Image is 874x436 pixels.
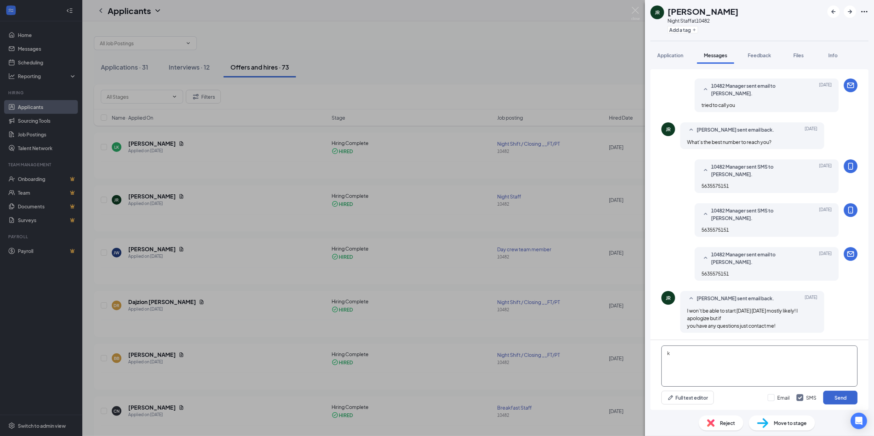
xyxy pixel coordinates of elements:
[661,391,714,404] button: Full text editorPen
[702,254,710,262] svg: SmallChevronUp
[823,391,858,404] button: Send
[748,52,771,58] span: Feedback
[668,26,698,33] button: PlusAdd a tag
[657,52,683,58] span: Application
[819,207,832,222] span: [DATE]
[702,270,729,277] span: 5635575151
[851,413,867,429] div: Open Intercom Messenger
[687,307,798,329] span: I won’t be able to start [DATE] [DATE] mostly likely! I apologize but if you have any questions j...
[827,5,840,18] button: ArrowLeftNew
[687,126,695,134] svg: SmallChevronUp
[711,163,801,178] span: 10482 Manager sent SMS to [PERSON_NAME].
[860,8,869,16] svg: Ellipses
[702,85,710,94] svg: SmallChevronUp
[847,250,855,258] svg: Email
[702,227,729,233] span: 5635575151
[844,5,856,18] button: ArrowRight
[668,5,739,17] h1: [PERSON_NAME]
[711,251,801,266] span: 10482 Manager sent email to [PERSON_NAME].
[720,419,735,427] span: Reject
[687,294,695,303] svg: SmallChevronUp
[668,17,739,24] div: Night Staff at 10482
[666,294,671,301] div: JR
[846,8,854,16] svg: ArrowRight
[819,163,832,178] span: [DATE]
[697,294,774,303] span: [PERSON_NAME] sent email back.
[793,52,804,58] span: Files
[687,139,771,145] span: What’s the best number to reach you?
[847,81,855,89] svg: Email
[702,183,729,189] span: 5635575151
[697,126,774,134] span: [PERSON_NAME] sent email back.
[774,419,807,427] span: Move to stage
[819,82,832,97] span: [DATE]
[661,346,858,387] textarea: k
[828,52,838,58] span: Info
[847,206,855,214] svg: MobileSms
[692,28,696,32] svg: Plus
[819,251,832,266] span: [DATE]
[702,102,735,108] span: tried to call you
[711,82,801,97] span: 10482 Manager sent email to [PERSON_NAME].
[847,162,855,170] svg: MobileSms
[805,294,817,303] span: [DATE]
[704,52,727,58] span: Messages
[702,166,710,174] svg: SmallChevronUp
[666,126,671,133] div: JR
[829,8,838,16] svg: ArrowLeftNew
[667,394,674,401] svg: Pen
[805,126,817,134] span: [DATE]
[711,207,801,222] span: 10482 Manager sent SMS to [PERSON_NAME].
[702,210,710,218] svg: SmallChevronUp
[655,9,660,16] div: JR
